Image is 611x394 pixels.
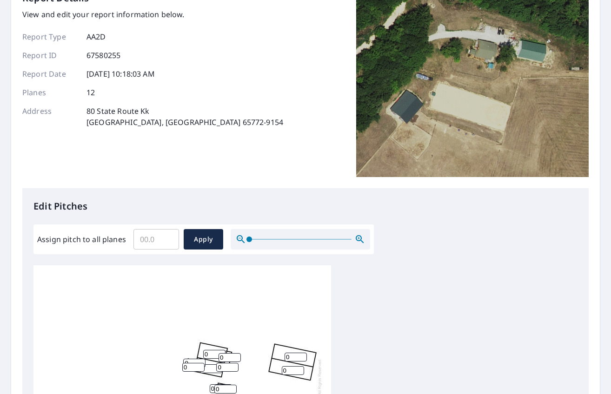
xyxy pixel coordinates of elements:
[22,50,78,61] p: Report ID
[22,9,283,20] p: View and edit your report information below.
[86,50,120,61] p: 67580255
[86,68,155,79] p: [DATE] 10:18:03 AM
[86,105,283,128] p: 80 State Route Kk [GEOGRAPHIC_DATA], [GEOGRAPHIC_DATA] 65772-9154
[86,87,95,98] p: 12
[22,31,78,42] p: Report Type
[22,105,78,128] p: Address
[184,229,223,250] button: Apply
[37,234,126,245] label: Assign pitch to all planes
[191,234,216,245] span: Apply
[22,68,78,79] p: Report Date
[133,226,179,252] input: 00.0
[22,87,78,98] p: Planes
[86,31,106,42] p: AA2D
[33,199,578,213] p: Edit Pitches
